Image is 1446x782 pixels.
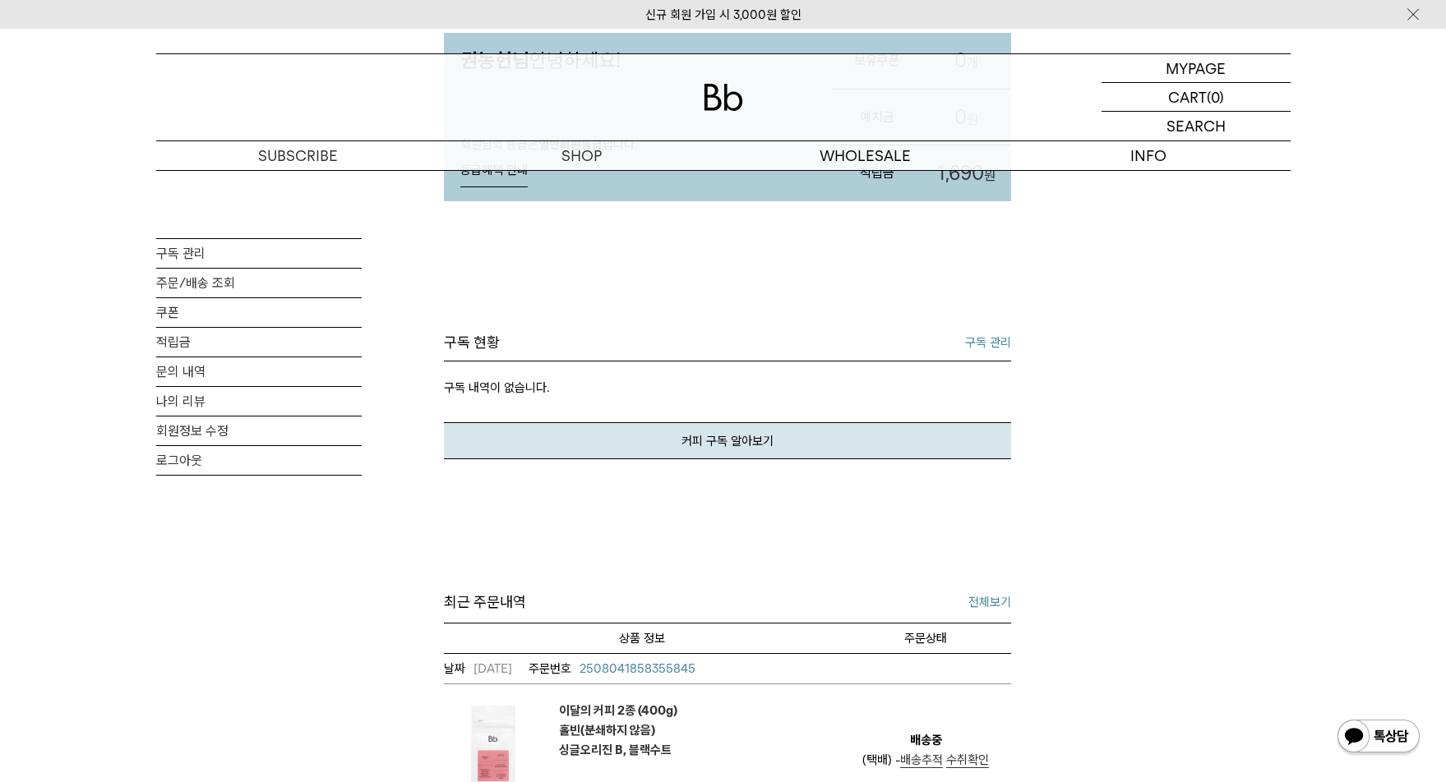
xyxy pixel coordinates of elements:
[922,145,1010,201] a: 1,690원
[156,141,440,170] a: SUBSCRIBE
[1102,83,1291,112] a: CART (0)
[444,591,526,614] span: 최근 주문내역
[1207,83,1224,111] p: (0)
[910,730,942,750] em: 배송중
[156,269,362,297] a: 주문/배송 조회
[723,141,1007,170] p: WHOLESALE
[1007,141,1291,170] p: INFO
[1167,112,1226,140] p: SEARCH
[580,661,695,676] span: 2508041858355845
[444,333,500,352] h3: 구독 현황
[444,422,1011,459] a: 커피 구독 알아보기
[529,659,695,678] a: 2508041858355845
[156,416,362,445] a: 회원정보 수정
[937,161,984,185] span: 1,690
[156,298,362,327] a: 쿠폰
[1336,718,1421,757] img: 카카오톡 채널 1:1 채팅 버튼
[968,592,1011,612] a: 전체보기
[156,328,362,356] a: 적립금
[156,357,362,386] a: 문의 내역
[833,151,922,195] h3: 적립금
[1102,54,1291,83] a: MYPAGE
[559,701,677,760] em: 이달의 커피 2종 (400g) 홀빈(분쇄하지 않음) 싱글오리진 B, 블랙수트
[900,752,943,768] a: 배송추적
[156,239,362,268] a: 구독 관리
[965,333,1011,352] a: 구독 관리
[862,750,989,770] div: (택배) -
[704,84,743,111] img: 로고
[1166,54,1226,82] p: MYPAGE
[946,752,989,768] a: 수취확인
[444,623,841,653] th: 상품명/옵션
[1168,83,1207,111] p: CART
[444,361,1011,422] p: 구독 내역이 없습니다.
[559,701,677,760] a: 이달의 커피 2종 (400g)홀빈(분쇄하지 않음)싱글오리진 B, 블랙수트
[156,387,362,416] a: 나의 리뷰
[841,623,1011,653] th: 주문상태
[444,659,512,678] em: [DATE]
[440,141,723,170] a: SHOP
[645,7,802,22] a: 신규 회원 가입 시 3,000원 할인
[156,446,362,475] a: 로그아웃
